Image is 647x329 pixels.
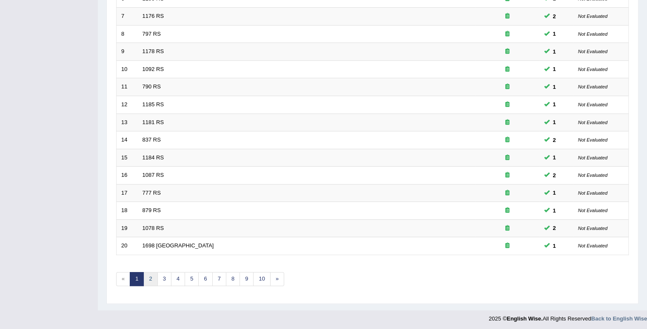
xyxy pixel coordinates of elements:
a: 8 [226,272,240,286]
a: 1087 RS [143,172,164,178]
div: Exam occurring question [480,207,535,215]
a: 1176 RS [143,13,164,19]
a: 6 [198,272,212,286]
strong: English Wise. [507,315,542,322]
a: 879 RS [143,207,161,213]
small: Not Evaluated [578,173,607,178]
a: 1092 RS [143,66,164,72]
td: 9 [117,43,138,61]
div: Exam occurring question [480,171,535,179]
a: 1181 RS [143,119,164,125]
small: Not Evaluated [578,67,607,72]
a: 5 [185,272,199,286]
a: 1184 RS [143,154,164,161]
td: 15 [117,149,138,167]
td: 10 [117,60,138,78]
span: You can still take this question [550,171,559,180]
div: Exam occurring question [480,119,535,127]
span: You can still take this question [550,241,559,250]
div: Exam occurring question [480,101,535,109]
a: 1698 [GEOGRAPHIC_DATA] [143,242,214,249]
span: You can still take this question [550,153,559,162]
span: You can still take this question [550,224,559,233]
a: 7 [212,272,226,286]
span: You can still take this question [550,82,559,91]
small: Not Evaluated [578,31,607,37]
div: Exam occurring question [480,12,535,20]
div: Exam occurring question [480,65,535,74]
td: 19 [117,219,138,237]
td: 12 [117,96,138,113]
a: » [270,272,284,286]
td: 11 [117,78,138,96]
a: 10 [253,272,270,286]
span: You can still take this question [550,188,559,197]
small: Not Evaluated [578,14,607,19]
small: Not Evaluated [578,208,607,213]
td: 16 [117,167,138,184]
span: You can still take this question [550,47,559,56]
td: 14 [117,131,138,149]
span: You can still take this question [550,100,559,109]
td: 17 [117,184,138,202]
small: Not Evaluated [578,243,607,248]
div: Exam occurring question [480,224,535,233]
span: You can still take this question [550,65,559,74]
a: 1078 RS [143,225,164,231]
span: You can still take this question [550,29,559,38]
small: Not Evaluated [578,190,607,196]
div: Exam occurring question [480,242,535,250]
td: 7 [117,8,138,26]
span: You can still take this question [550,206,559,215]
td: 8 [117,25,138,43]
a: 3 [157,272,171,286]
small: Not Evaluated [578,120,607,125]
small: Not Evaluated [578,226,607,231]
div: Exam occurring question [480,48,535,56]
a: 797 RS [143,31,161,37]
small: Not Evaluated [578,49,607,54]
small: Not Evaluated [578,102,607,107]
span: « [116,272,130,286]
div: 2025 © All Rights Reserved [489,310,647,323]
div: Exam occurring question [480,189,535,197]
td: 13 [117,113,138,131]
span: You can still take this question [550,136,559,145]
a: 2 [143,272,157,286]
small: Not Evaluated [578,84,607,89]
small: Not Evaluated [578,137,607,142]
td: 20 [117,237,138,255]
div: Exam occurring question [480,136,535,144]
a: 1178 RS [143,48,164,54]
span: You can still take this question [550,118,559,127]
a: 777 RS [143,190,161,196]
a: 837 RS [143,136,161,143]
a: 1185 RS [143,101,164,108]
a: 9 [239,272,254,286]
small: Not Evaluated [578,155,607,160]
div: Exam occurring question [480,154,535,162]
div: Exam occurring question [480,83,535,91]
a: 790 RS [143,83,161,90]
div: Exam occurring question [480,30,535,38]
a: Back to English Wise [591,315,647,322]
a: 4 [171,272,185,286]
td: 18 [117,202,138,220]
a: 1 [130,272,144,286]
span: You can still take this question [550,12,559,21]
